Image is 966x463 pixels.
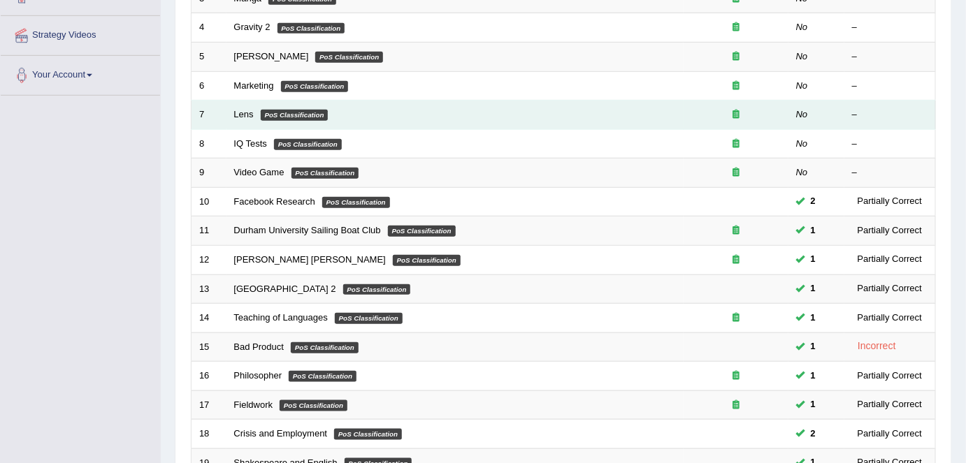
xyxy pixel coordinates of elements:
[852,281,928,296] div: Partially Correct
[192,71,226,101] td: 6
[274,139,342,150] em: PoS Classification
[192,187,226,216] td: 10
[192,304,226,333] td: 14
[852,311,928,325] div: Partially Correct
[805,223,821,238] span: You can still take this question
[805,194,821,209] span: You can still take this question
[852,80,928,93] div: –
[322,197,390,208] em: PoS Classification
[691,21,781,34] div: Exam occurring question
[852,194,928,209] div: Partially Correct
[343,284,411,295] em: PoS Classification
[393,255,461,266] em: PoS Classification
[805,311,821,325] span: You can still take this question
[192,420,226,449] td: 18
[852,108,928,122] div: –
[796,138,808,149] em: No
[261,110,329,121] em: PoS Classification
[289,371,356,382] em: PoS Classification
[691,253,781,267] div: Exam occurring question
[1,16,160,51] a: Strategy Videos
[234,138,267,149] a: IQ Tests
[192,43,226,72] td: 5
[852,339,902,355] div: Incorrect
[805,427,821,441] span: You can still take this question
[234,22,271,32] a: Gravity 2
[280,400,347,411] em: PoS Classification
[691,108,781,122] div: Exam occurring question
[691,399,781,412] div: Exam occurring question
[281,81,349,92] em: PoS Classification
[291,168,359,179] em: PoS Classification
[691,80,781,93] div: Exam occurring question
[334,429,402,440] em: PoS Classification
[315,52,383,63] em: PoS Classification
[234,399,273,410] a: Fieldwork
[805,397,821,412] span: You can still take this question
[796,22,808,32] em: No
[192,245,226,274] td: 12
[691,311,781,325] div: Exam occurring question
[796,51,808,61] em: No
[388,226,456,237] em: PoS Classification
[192,159,226,188] td: 9
[192,13,226,43] td: 4
[234,51,309,61] a: [PERSON_NAME]
[691,166,781,179] div: Exam occurring question
[852,50,928,64] div: –
[192,390,226,420] td: 17
[234,167,284,177] a: Video Game
[852,252,928,267] div: Partially Correct
[234,312,328,323] a: Teaching of Languages
[691,50,781,64] div: Exam occurring question
[852,223,928,238] div: Partially Correct
[796,167,808,177] em: No
[796,80,808,91] em: No
[192,129,226,159] td: 8
[192,274,226,304] td: 13
[852,427,928,441] div: Partially Correct
[852,397,928,412] div: Partially Correct
[234,341,284,352] a: Bad Product
[234,80,274,91] a: Marketing
[234,225,381,235] a: Durham University Sailing Boat Club
[852,138,928,151] div: –
[234,109,254,119] a: Lens
[1,56,160,91] a: Your Account
[805,252,821,267] span: You can still take this question
[234,428,328,439] a: Crisis and Employment
[234,254,386,265] a: [PERSON_NAME] [PERSON_NAME]
[852,21,928,34] div: –
[691,224,781,237] div: Exam occurring question
[805,369,821,383] span: You can still take this question
[852,166,928,179] div: –
[852,369,928,383] div: Partially Correct
[691,138,781,151] div: Exam occurring question
[234,370,282,381] a: Philosopher
[805,339,821,354] span: You can still take this question
[192,216,226,246] td: 11
[234,196,315,207] a: Facebook Research
[335,313,403,324] em: PoS Classification
[192,332,226,362] td: 15
[192,362,226,391] td: 16
[691,369,781,383] div: Exam occurring question
[291,342,359,353] em: PoS Classification
[234,284,336,294] a: [GEOGRAPHIC_DATA] 2
[277,23,345,34] em: PoS Classification
[192,101,226,130] td: 7
[796,109,808,119] em: No
[805,281,821,296] span: You can still take this question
